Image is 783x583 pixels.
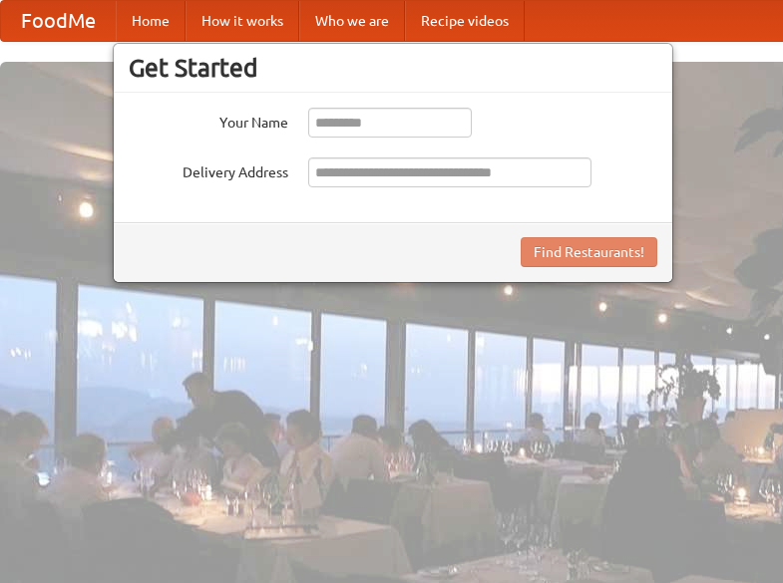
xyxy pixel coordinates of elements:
[299,1,405,41] a: Who we are
[521,237,657,267] button: Find Restaurants!
[129,53,657,83] h3: Get Started
[116,1,186,41] a: Home
[129,108,288,133] label: Your Name
[186,1,299,41] a: How it works
[405,1,525,41] a: Recipe videos
[129,157,288,182] label: Delivery Address
[1,1,116,41] a: FoodMe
